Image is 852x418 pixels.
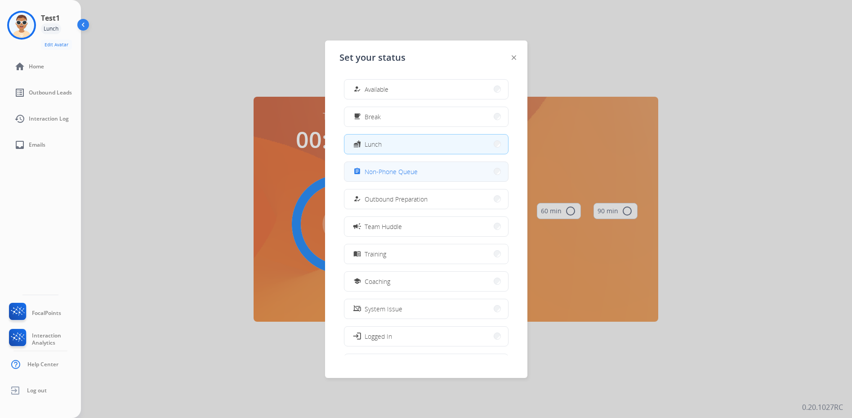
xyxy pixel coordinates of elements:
[29,115,69,122] span: Interaction Log
[29,89,72,96] span: Outbound Leads
[27,361,58,368] span: Help Center
[353,140,361,148] mat-icon: fastfood
[7,303,61,324] a: FocalPoints
[27,387,47,394] span: Log out
[353,278,361,285] mat-icon: school
[353,113,361,121] mat-icon: free_breakfast
[14,139,25,150] mat-icon: inbox
[353,195,361,203] mat-icon: how_to_reg
[32,332,81,346] span: Interaction Analytics
[353,168,361,175] mat-icon: assignment
[344,162,508,181] button: Non-Phone Queue
[344,135,508,154] button: Lunch
[353,305,361,313] mat-icon: phonelink_off
[344,217,508,236] button: Team Huddle
[365,167,418,176] span: Non-Phone Queue
[344,244,508,264] button: Training
[365,277,390,286] span: Coaching
[344,107,508,126] button: Break
[344,354,508,373] button: Offline
[14,61,25,72] mat-icon: home
[353,85,361,93] mat-icon: how_to_reg
[41,40,72,50] button: Edit Avatar
[365,194,428,204] span: Outbound Preparation
[365,332,392,341] span: Logged In
[344,272,508,291] button: Coaching
[344,189,508,209] button: Outbound Preparation
[353,250,361,258] mat-icon: menu_book
[7,329,81,350] a: Interaction Analytics
[41,13,60,23] h3: Test1
[365,249,386,259] span: Training
[9,13,34,38] img: avatar
[14,113,25,124] mat-icon: history
[365,222,402,231] span: Team Huddle
[344,80,508,99] button: Available
[29,141,45,148] span: Emails
[41,23,61,34] div: Lunch
[512,55,516,60] img: close-button
[14,87,25,98] mat-icon: list_alt
[365,139,382,149] span: Lunch
[352,222,361,231] mat-icon: campaign
[344,327,508,346] button: Logged In
[29,63,44,70] span: Home
[339,51,406,64] span: Set your status
[365,304,402,314] span: System Issue
[365,112,381,121] span: Break
[352,332,361,341] mat-icon: login
[32,310,61,317] span: FocalPoints
[344,299,508,319] button: System Issue
[802,402,843,413] p: 0.20.1027RC
[365,85,388,94] span: Available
